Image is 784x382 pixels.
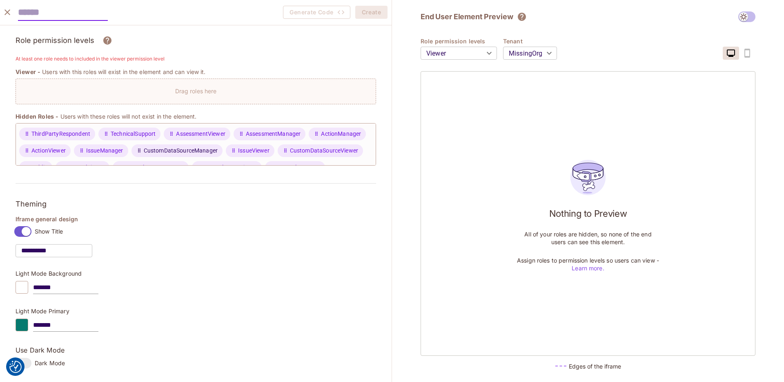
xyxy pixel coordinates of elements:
[9,361,22,373] button: Consent Preferences
[68,163,105,172] span: ControlViewer
[86,146,123,155] span: IssueManager
[16,308,376,315] p: Light Mode Primary
[31,163,47,172] span: Public
[421,12,513,22] h2: End User Element Preview
[517,256,659,272] p: Assign roles to permission levels so users can view -
[60,112,197,120] p: Users with these roles will not exist in the element.
[102,36,112,45] svg: Assign roles to different permission levels and grant users the correct rights over each element....
[283,6,350,19] button: Generate Code
[35,359,65,367] span: Dark Mode
[16,270,376,277] p: Light Mode Background
[16,34,94,47] h3: Role permission levels
[572,265,604,272] a: Learn more.
[238,146,269,155] span: IssueViewer
[355,6,388,19] button: Create
[421,37,503,45] h4: Role permission levels
[125,163,184,172] span: ControlGroupManager
[9,361,22,373] img: Revisit consent button
[204,163,257,172] span: ControlGroupViewer
[549,207,627,220] h1: Nothing to Preview
[31,146,66,155] span: ActionViewer
[290,146,358,155] span: CustomDataSourceViewer
[16,68,40,76] span: Viewer -
[566,155,610,200] img: users_preview_empty_state
[283,6,350,19] span: Create the element to generate code
[739,47,755,60] span: coming soon
[111,130,156,138] span: TechnicalSupport
[16,198,376,210] h3: Theming
[246,130,301,138] span: AssessmentManager
[16,215,376,223] h4: Iframe general design
[16,112,59,121] span: Hidden Roles -
[517,230,659,246] p: All of your roles are hidden, so none of the end users can see this element.
[31,130,90,138] span: ThirdPartyRespondent
[35,227,63,235] span: Show Title
[277,163,320,172] span: ControlManager
[517,12,527,22] svg: The element will only show tenant specific content. No user information will be visible across te...
[144,146,218,155] span: CustomDataSourceManager
[16,346,376,355] p: Use Dark Mode
[503,42,557,65] div: MissingOrg
[321,130,361,138] span: ActionManager
[503,37,563,45] h4: Tenant
[16,55,376,63] h6: At least one role needs to included in the viewer permission level
[175,87,217,95] p: Drag roles here
[421,42,497,65] div: Viewer
[569,362,621,370] h5: Edges of the iframe
[176,130,225,138] span: AssessmentViewer
[42,68,205,76] p: Users with this roles will exist in the element and can view it.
